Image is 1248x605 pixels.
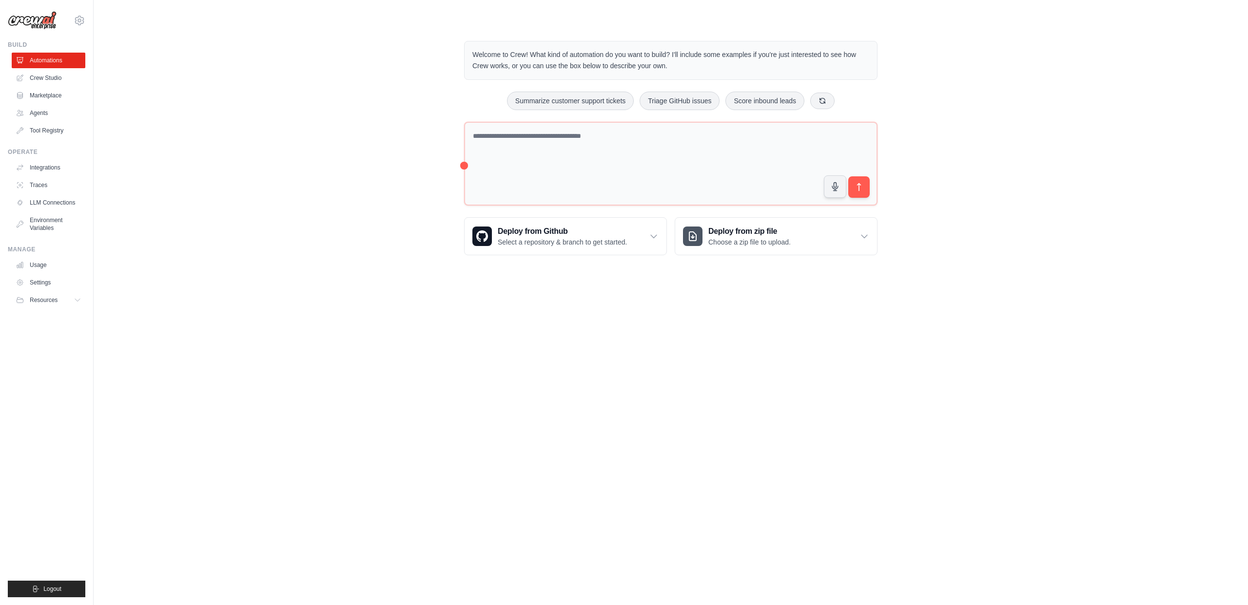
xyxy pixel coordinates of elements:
[12,195,85,210] a: LLM Connections
[12,177,85,193] a: Traces
[498,226,627,237] h3: Deploy from Github
[43,585,61,593] span: Logout
[30,296,58,304] span: Resources
[8,148,85,156] div: Operate
[8,246,85,253] div: Manage
[12,212,85,236] a: Environment Variables
[8,41,85,49] div: Build
[12,275,85,290] a: Settings
[498,237,627,247] p: Select a repository & branch to get started.
[8,581,85,597] button: Logout
[12,70,85,86] a: Crew Studio
[12,53,85,68] a: Automations
[8,11,57,30] img: Logo
[472,49,869,72] p: Welcome to Crew! What kind of automation do you want to build? I'll include some examples if you'...
[725,92,804,110] button: Score inbound leads
[507,92,634,110] button: Summarize customer support tickets
[12,160,85,175] a: Integrations
[708,226,791,237] h3: Deploy from zip file
[12,123,85,138] a: Tool Registry
[708,237,791,247] p: Choose a zip file to upload.
[12,257,85,273] a: Usage
[12,105,85,121] a: Agents
[640,92,720,110] button: Triage GitHub issues
[12,88,85,103] a: Marketplace
[12,292,85,308] button: Resources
